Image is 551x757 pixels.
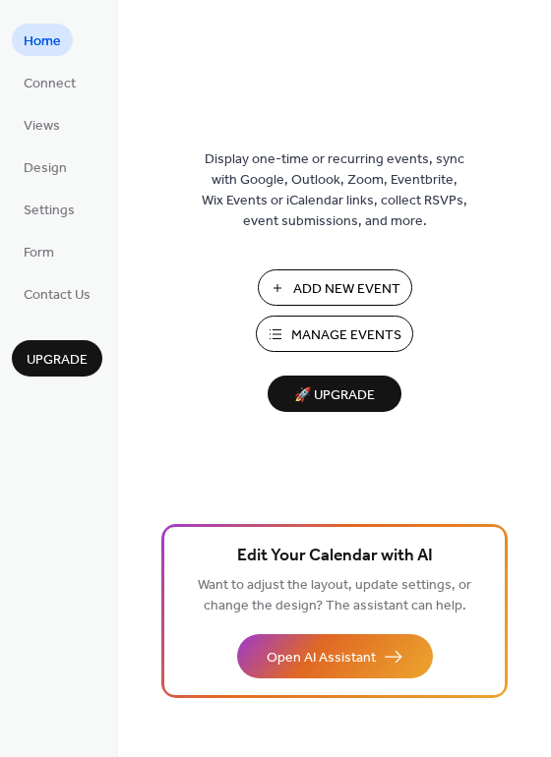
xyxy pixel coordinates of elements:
[279,382,390,409] span: 🚀 Upgrade
[12,108,72,141] a: Views
[12,24,73,56] a: Home
[12,235,66,267] a: Form
[237,634,433,678] button: Open AI Assistant
[12,193,87,225] a: Settings
[24,158,67,179] span: Design
[24,285,91,306] span: Contact Us
[237,543,433,570] span: Edit Your Calendar with AI
[24,31,61,52] span: Home
[12,150,79,183] a: Design
[24,116,60,137] span: Views
[291,325,401,346] span: Manage Events
[256,316,413,352] button: Manage Events
[24,243,54,263] span: Form
[198,572,471,619] span: Want to adjust the layout, update settings, or change the design? The assistant can help.
[258,269,412,306] button: Add New Event
[267,648,376,669] span: Open AI Assistant
[27,350,88,371] span: Upgrade
[12,66,88,98] a: Connect
[24,201,75,221] span: Settings
[12,340,102,377] button: Upgrade
[12,277,102,310] a: Contact Us
[24,74,76,94] span: Connect
[268,376,401,412] button: 🚀 Upgrade
[293,279,400,300] span: Add New Event
[202,149,467,232] span: Display one-time or recurring events, sync with Google, Outlook, Zoom, Eventbrite, Wix Events or ...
